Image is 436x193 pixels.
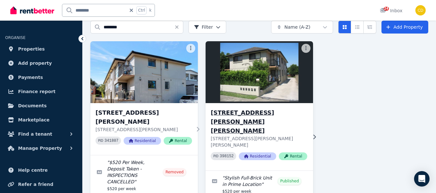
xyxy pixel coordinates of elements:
[5,113,77,126] a: Marketplace
[5,57,77,70] a: Add property
[5,35,25,40] span: ORGANISE
[5,99,77,112] a: Documents
[5,128,77,140] button: Find a tenant
[211,108,307,135] h3: [STREET_ADDRESS][PERSON_NAME][PERSON_NAME]
[5,43,77,55] a: Properties
[18,88,56,95] span: Finance report
[18,130,52,138] span: Find a tenant
[149,8,151,13] span: k
[363,21,376,34] button: Expanded list view
[414,171,430,187] div: Open Intercom Messenger
[124,137,161,145] span: Residential
[194,24,213,30] span: Filter
[96,126,192,133] p: [STREET_ADDRESS][PERSON_NAME]
[206,41,313,170] a: 4/37 Ferguson Ave, Wiley Park[STREET_ADDRESS][PERSON_NAME][PERSON_NAME][STREET_ADDRESS][PERSON_NA...
[90,41,198,155] a: 3/37 Ferguson Avenue, Wiley Park[STREET_ADDRESS][PERSON_NAME][STREET_ADDRESS][PERSON_NAME]PID 341...
[5,178,77,191] a: Refer a friend
[271,21,333,34] button: Name (A-Z)
[384,7,389,11] span: 24
[174,21,183,34] button: Clear search
[18,102,47,110] span: Documents
[284,24,310,30] span: Name (A-Z)
[18,180,53,188] span: Refer a friend
[18,59,52,67] span: Add property
[5,164,77,177] a: Help centre
[351,21,364,34] button: Compact list view
[203,40,316,105] img: 4/37 Ferguson Ave, Wiley Park
[338,21,376,34] div: View options
[338,21,351,34] button: Card view
[239,152,276,160] span: Residential
[380,7,402,14] div: Inbox
[18,144,62,152] span: Manage Property
[188,21,226,34] button: Filter
[220,154,234,159] code: 398152
[213,154,218,158] small: PID
[211,135,307,148] p: [STREET_ADDRESS][PERSON_NAME][PERSON_NAME]
[381,21,428,34] a: Add Property
[137,6,147,14] span: Ctrl
[18,116,49,124] span: Marketplace
[5,142,77,155] button: Manage Property
[18,166,48,174] span: Help centre
[18,73,43,81] span: Payments
[164,137,192,145] span: Rental
[105,139,118,143] code: 341807
[415,5,426,15] img: Chris Dimitropoulos
[10,5,54,15] img: RentBetter
[96,108,192,126] h3: [STREET_ADDRESS][PERSON_NAME]
[90,41,198,103] img: 3/37 Ferguson Avenue, Wiley Park
[18,45,45,53] span: Properties
[279,152,307,160] span: Rental
[5,85,77,98] a: Finance report
[186,44,195,53] button: More options
[98,139,103,142] small: PID
[5,71,77,84] a: Payments
[301,44,310,53] button: More options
